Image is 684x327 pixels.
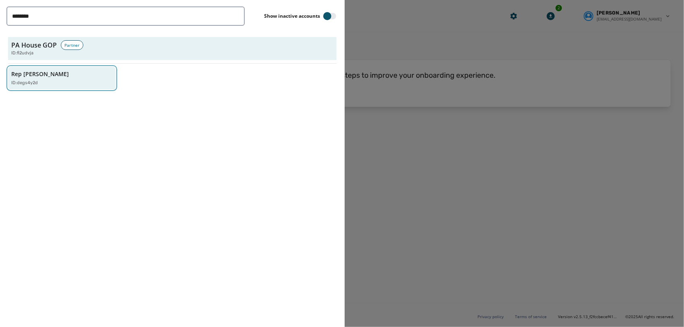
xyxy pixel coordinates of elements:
button: PA House GOPPartnerID:fi2udvja [8,37,337,60]
label: Show inactive accounts [264,13,320,19]
h3: PA House GOP [11,40,57,50]
p: Rep [PERSON_NAME] [11,70,69,78]
span: ID: fi2udvja [11,50,33,57]
p: ID: degs4y2d [11,80,38,87]
div: Partner [61,40,83,50]
button: Rep [PERSON_NAME]ID:degs4y2d [8,67,116,90]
